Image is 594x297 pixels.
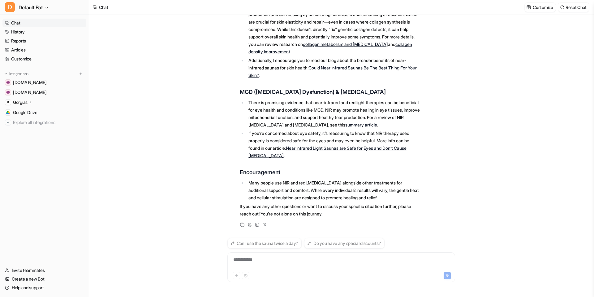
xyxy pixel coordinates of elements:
[240,168,421,177] h3: Encouragement
[9,71,28,76] p: Integrations
[240,88,421,96] h3: MGD ([MEDICAL_DATA] Dysfunction) & [MEDICAL_DATA]
[6,100,10,104] img: Gorgias
[2,283,86,292] a: Help and support
[240,203,421,218] p: If you have any other questions or want to discuss your specific situation further, please reach ...
[6,91,10,94] img: sauna.space
[303,42,388,47] a: collagen metabolism and [MEDICAL_DATA]
[6,81,10,84] img: help.sauna.space
[2,108,86,117] a: Google DriveGoogle Drive
[304,238,384,249] button: Do you have any special discounts?
[2,275,86,283] a: Create a new Bot
[6,111,10,114] img: Google Drive
[13,109,37,116] span: Google Drive
[5,119,11,126] img: explore all integrations
[248,57,421,79] p: Additionally, I encourage you to read our blog about the broader benefits of near-infrared saunas...
[248,65,417,78] a: Could Near Infrared Saunas Be The Best Thing For Your Skin?
[2,71,30,77] button: Integrations
[2,266,86,275] a: Invite teammates
[2,19,86,27] a: Chat
[248,99,421,129] p: There is promising evidence that near-infrared and red light therapies can be beneficial for eye ...
[13,117,84,127] span: Explore all integrations
[2,118,86,127] a: Explore all integrations
[2,55,86,63] a: Customize
[2,88,86,97] a: sauna.space[DOMAIN_NAME]
[79,72,83,76] img: menu_add.svg
[560,5,564,10] img: reset
[2,28,86,36] a: History
[527,5,531,10] img: customize
[5,2,15,12] span: D
[2,37,86,45] a: Reports
[558,3,589,12] button: Reset Chat
[2,78,86,87] a: help.sauna.space[DOMAIN_NAME]
[247,179,421,202] li: Many people use NIR and red [MEDICAL_DATA] alongside other treatments for additional support and ...
[533,4,553,11] p: Customize
[248,130,421,159] p: If you’re concerned about eye safety, it’s reassuring to know that NIR therapy used properly is c...
[13,79,46,86] span: [DOMAIN_NAME]
[19,3,43,12] span: Default Bot
[248,145,407,158] a: Near Infrared Light Saunas are Safe for Eyes and Don’t Cause [MEDICAL_DATA]
[13,99,28,105] p: Gorgias
[525,3,555,12] button: Customize
[227,238,302,249] button: Can I use the sauna twice a day?
[345,122,377,127] a: summary article
[248,3,421,55] p: Near-infrared (NIR) and red [MEDICAL_DATA] have been shown to support collagen production and ski...
[2,46,86,54] a: Articles
[13,89,46,95] span: [DOMAIN_NAME]
[4,72,8,76] img: expand menu
[99,4,108,11] div: Chat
